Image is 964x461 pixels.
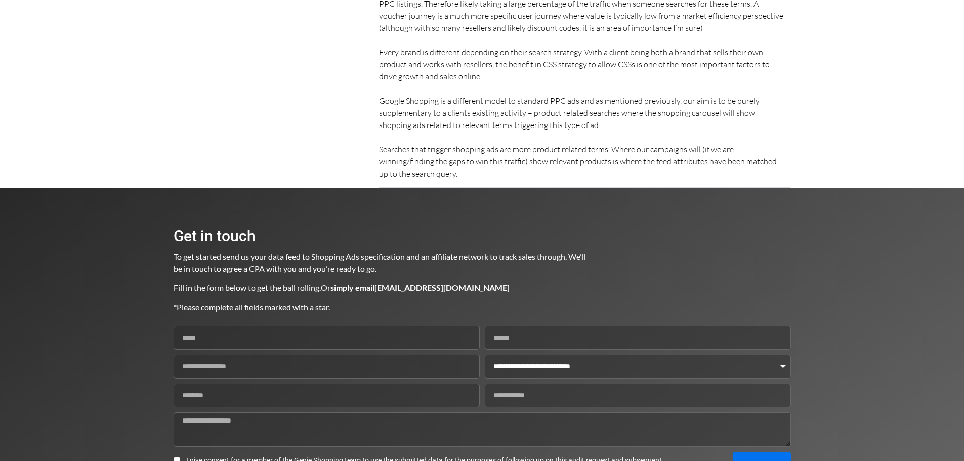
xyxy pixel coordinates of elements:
[174,229,586,244] h2: Get in touch
[174,252,587,273] span: To get started send us your data feed to Shopping Ads specification and an affiliate network to t...
[330,283,510,292] b: simply email [EMAIL_ADDRESS][DOMAIN_NAME]
[174,283,321,292] span: Fill in the form below to get the ball rolling.
[321,283,510,292] span: Or
[174,301,586,313] p: *Please complete all fields marked with a star.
